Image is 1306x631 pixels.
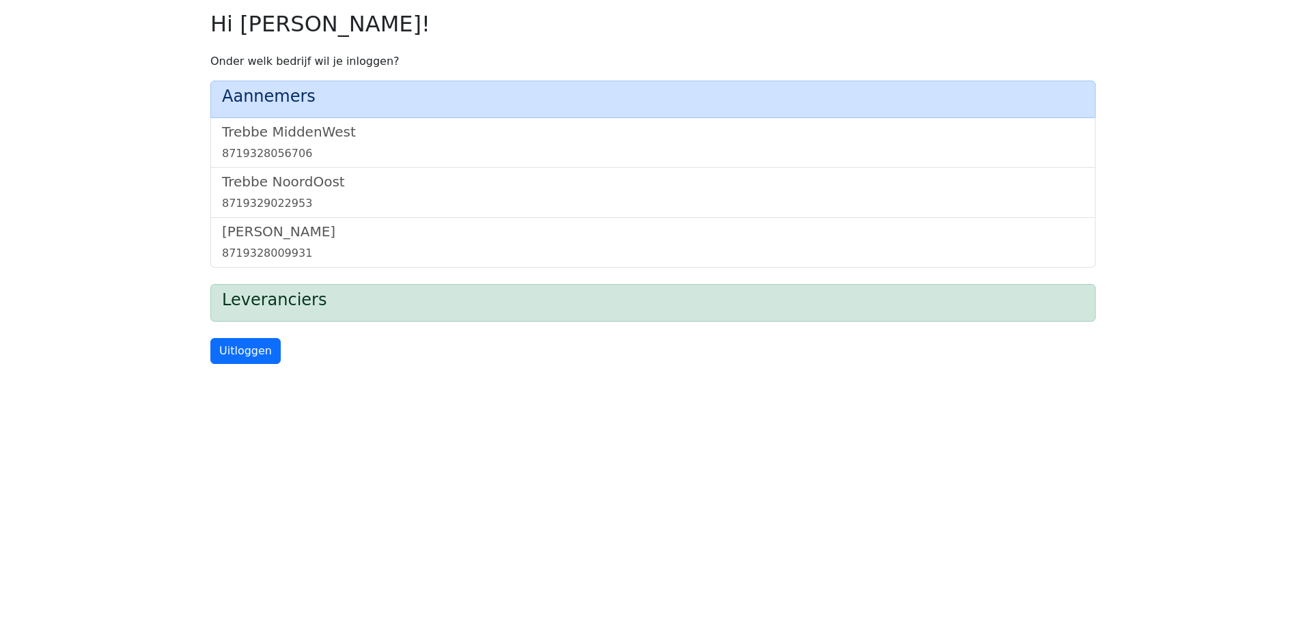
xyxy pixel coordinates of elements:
[222,173,1084,190] h5: Trebbe NoordOost
[222,173,1084,212] a: Trebbe NoordOost8719329022953
[222,223,1084,262] a: [PERSON_NAME]8719328009931
[210,11,1096,37] h2: Hi [PERSON_NAME]!
[222,124,1084,162] a: Trebbe MiddenWest8719328056706
[222,87,1084,107] h4: Aannemers
[222,290,1084,310] h4: Leveranciers
[210,53,1096,70] p: Onder welk bedrijf wil je inloggen?
[222,145,1084,162] div: 8719328056706
[210,338,281,364] a: Uitloggen
[222,195,1084,212] div: 8719329022953
[222,245,1084,262] div: 8719328009931
[222,124,1084,140] h5: Trebbe MiddenWest
[222,223,1084,240] h5: [PERSON_NAME]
